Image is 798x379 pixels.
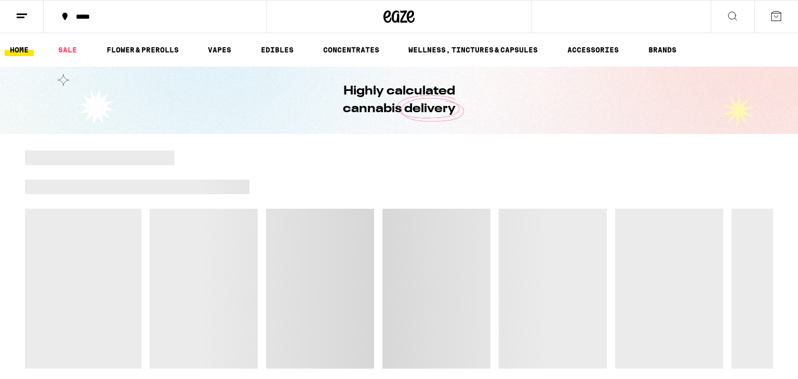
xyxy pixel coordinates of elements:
[562,44,624,56] a: ACCESSORIES
[643,44,682,56] a: BRANDS
[313,83,485,118] h1: Highly calculated cannabis delivery
[318,44,384,56] a: CONCENTRATES
[5,44,34,56] a: HOME
[256,44,299,56] a: EDIBLES
[203,44,236,56] a: VAPES
[53,44,82,56] a: SALE
[403,44,543,56] a: WELLNESS, TINCTURES & CAPSULES
[101,44,184,56] a: FLOWER & PREROLLS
